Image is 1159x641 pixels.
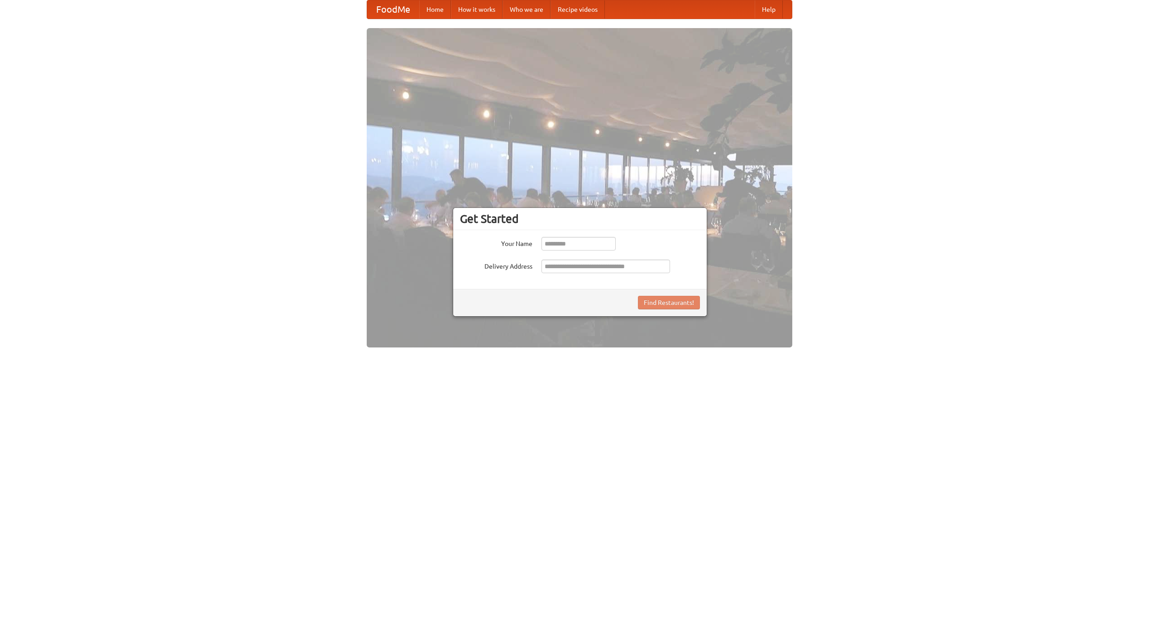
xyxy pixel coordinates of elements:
a: Recipe videos [551,0,605,19]
label: Delivery Address [460,260,532,271]
a: Who we are [503,0,551,19]
label: Your Name [460,237,532,248]
a: FoodMe [367,0,419,19]
a: Help [755,0,783,19]
h3: Get Started [460,212,700,226]
a: Home [419,0,451,19]
a: How it works [451,0,503,19]
button: Find Restaurants! [638,296,700,309]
